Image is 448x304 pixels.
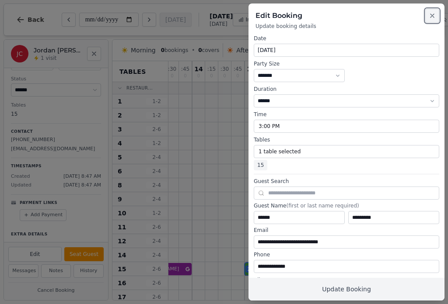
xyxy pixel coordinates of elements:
[254,35,439,42] label: Date
[254,178,439,185] label: Guest Search
[248,278,444,301] button: Update Booking
[254,86,439,93] label: Duration
[255,10,437,21] h2: Edit Booking
[254,44,439,57] button: [DATE]
[254,120,439,133] button: 3:00 PM
[254,145,439,158] button: 1 table selected
[286,203,359,209] span: (first or last name required)
[254,160,267,170] span: 15
[254,60,345,67] label: Party Size
[254,202,439,209] label: Guest Name
[254,276,439,283] label: Allergens
[254,136,439,143] label: Tables
[254,251,439,258] label: Phone
[254,111,439,118] label: Time
[254,227,439,234] label: Email
[255,23,437,30] p: Update booking details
